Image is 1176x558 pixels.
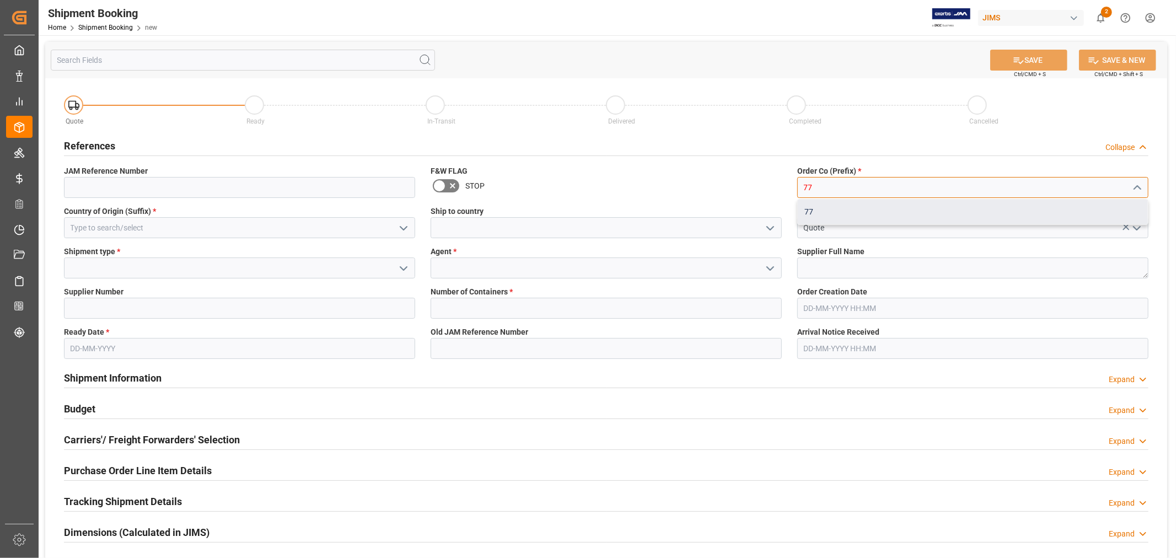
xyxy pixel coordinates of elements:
button: show 2 new notifications [1088,6,1113,30]
span: Quote [66,117,84,125]
span: Supplier Number [64,286,123,298]
span: Arrival Notice Received [797,326,879,338]
div: Expand [1109,374,1135,385]
button: open menu [761,260,778,277]
button: open menu [395,219,411,237]
span: In-Transit [427,117,455,125]
span: Agent [431,246,457,257]
div: Expand [1109,466,1135,478]
span: Supplier Full Name [797,246,864,257]
div: 77 [798,200,1148,224]
button: open menu [1128,219,1145,237]
button: open menu [395,260,411,277]
span: Order Creation Date [797,286,867,298]
div: JIMS [978,10,1084,26]
input: DD-MM-YYYY HH:MM [797,298,1148,319]
span: Shipment type [64,246,120,257]
button: Help Center [1113,6,1138,30]
h2: Tracking Shipment Details [64,494,182,509]
div: Expand [1109,497,1135,509]
div: Collapse [1105,142,1135,153]
button: SAVE & NEW [1079,50,1156,71]
span: Ready Date [64,326,109,338]
h2: Dimensions (Calculated in JIMS) [64,525,210,540]
span: Number of Containers [431,286,513,298]
div: Expand [1109,405,1135,416]
button: close menu [1128,179,1145,196]
div: Shipment Booking [48,5,157,22]
span: Delivered [608,117,635,125]
h2: References [64,138,115,153]
span: Old JAM Reference Number [431,326,528,338]
span: JAM Reference Number [64,165,148,177]
h2: Carriers'/ Freight Forwarders' Selection [64,432,240,447]
span: Ship to country [431,206,484,217]
span: Cancelled [970,117,999,125]
span: STOP [465,180,485,192]
span: Ctrl/CMD + S [1014,70,1046,78]
input: DD-MM-YYYY HH:MM [797,338,1148,359]
h2: Shipment Information [64,371,162,385]
span: Order Co (Prefix) [797,165,861,177]
span: Country of Origin (Suffix) [64,206,156,217]
span: F&W FLAG [431,165,468,177]
input: DD-MM-YYYY [64,338,415,359]
button: open menu [761,219,778,237]
h2: Budget [64,401,95,416]
span: Ctrl/CMD + Shift + S [1094,70,1143,78]
a: Home [48,24,66,31]
a: Shipment Booking [78,24,133,31]
h2: Purchase Order Line Item Details [64,463,212,478]
input: Search Fields [51,50,435,71]
button: JIMS [978,7,1088,28]
input: Type to search/select [64,217,415,238]
span: Completed [789,117,821,125]
div: Expand [1109,528,1135,540]
span: 2 [1101,7,1112,18]
span: Ready [246,117,265,125]
div: Expand [1109,436,1135,447]
img: Exertis%20JAM%20-%20Email%20Logo.jpg_1722504956.jpg [932,8,970,28]
button: SAVE [990,50,1067,71]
